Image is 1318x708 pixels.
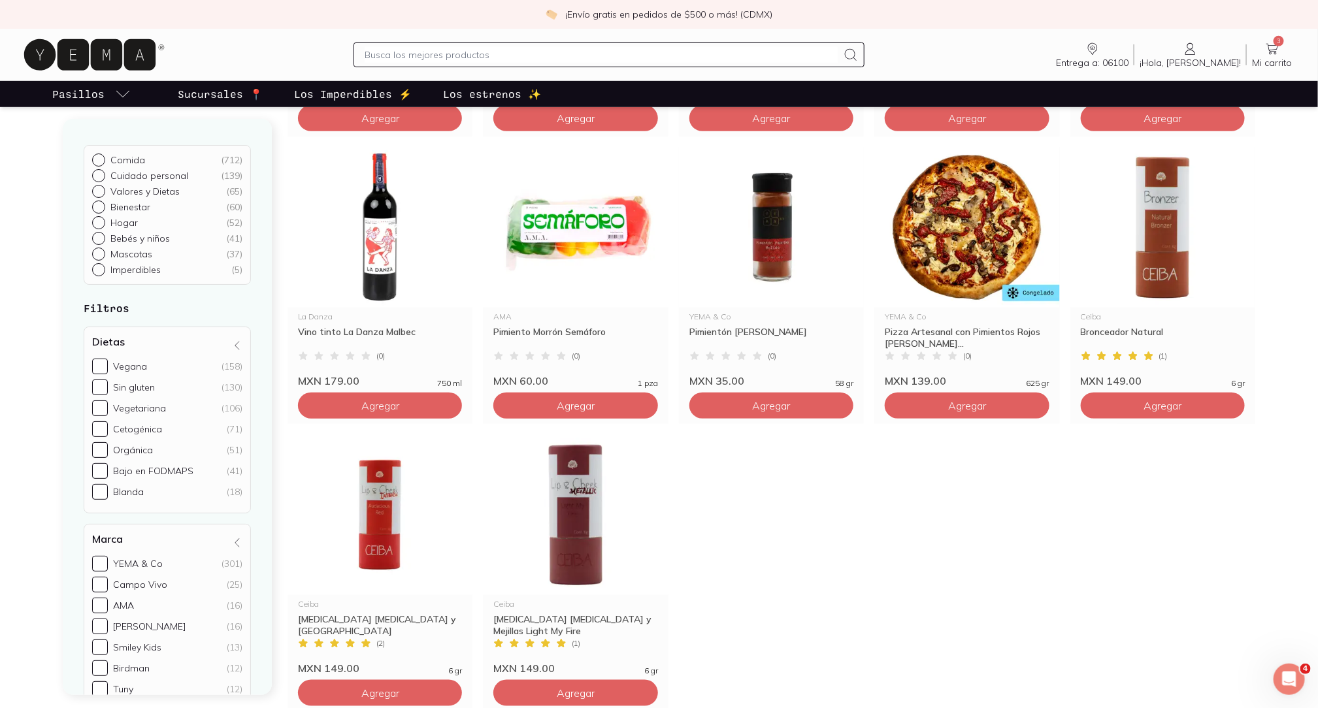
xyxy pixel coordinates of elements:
[92,359,108,374] input: Vegana(158)
[298,326,462,349] div: Vino tinto La Danza Malbec
[298,613,462,637] div: [MEDICAL_DATA] [MEDICAL_DATA] y [GEOGRAPHIC_DATA]
[288,147,472,308] img: Vino Tinto Merlot La Danza
[52,86,105,102] p: Pasillos
[92,639,108,655] input: Smiley Kids(13)
[557,686,595,700] span: Agregar
[113,486,144,498] div: Blanda
[885,393,1049,419] button: Agregar
[298,600,462,608] div: Ceiba
[689,313,853,321] div: YEMA & Co
[361,112,399,125] span: Agregar
[1027,379,1049,387] span: 625 gr
[92,484,108,500] input: Blanda(18)
[113,600,134,611] div: AMA
[1144,112,1181,125] span: Agregar
[222,361,242,372] div: (158)
[92,532,123,545] h4: Marca
[689,374,744,387] span: MXN 35.00
[1274,664,1305,695] iframe: Intercom live chat
[1081,313,1245,321] div: Ceiba
[50,81,133,107] a: pasillo-todos-link
[483,434,668,595] img: Bálsamo Labios y Mejillas Light My Fire
[231,264,242,276] div: ( 5 )
[226,201,242,213] div: ( 60 )
[885,326,1049,349] div: Pizza Artesanal con Pimientos Rojos [PERSON_NAME]...
[226,233,242,244] div: ( 41 )
[1081,326,1245,349] div: Bronceador Natural
[679,147,864,308] img: Pimentón Paprika Molido
[638,379,658,387] span: 1 pza
[1231,379,1245,387] span: 6 gr
[948,112,986,125] span: Agregar
[113,620,186,632] div: [PERSON_NAME]
[178,86,263,102] p: Sucursales 📍
[110,170,188,182] p: Cuidado personal
[110,201,150,213] p: Bienestar
[1070,147,1255,308] img: Bronceador Natural
[113,558,163,570] div: YEMA & Co
[1081,105,1245,131] button: Agregar
[376,639,385,647] span: ( 2 )
[113,683,133,695] div: Tuny
[1081,374,1142,387] span: MXN 149.00
[298,393,462,419] button: Agregar
[493,105,657,131] button: Agregar
[92,598,108,613] input: AMA(16)
[1144,399,1181,412] span: Agregar
[113,662,150,674] div: Birdman
[572,352,580,360] span: ( 0 )
[874,147,1059,308] img: Pizza Pimientos
[1140,57,1241,69] span: ¡Hola, [PERSON_NAME]!
[288,434,472,595] img: 31933 balsamo labios y mejillas audacious red
[1070,147,1255,387] a: Bronceador NaturalCeibaBronceador Natural(1)MXN 149.006 gr
[493,393,657,419] button: Agregar
[222,402,242,414] div: (106)
[493,374,548,387] span: MXN 60.00
[557,399,595,412] span: Agregar
[227,620,242,632] div: (16)
[113,402,166,414] div: Vegetariana
[298,313,462,321] div: La Danza
[92,335,125,348] h4: Dietas
[92,660,108,676] input: Birdman(12)
[1081,393,1245,419] button: Agregar
[113,381,155,393] div: Sin gluten
[221,170,242,182] div: ( 139 )
[227,579,242,590] div: (25)
[1056,57,1129,69] span: Entrega a: 06100
[221,154,242,166] div: ( 712 )
[175,81,265,107] a: Sucursales 📍
[113,465,193,477] div: Bajo en FODMAPS
[92,681,108,697] input: Tuny(12)
[92,379,108,395] input: Sin gluten(130)
[437,379,462,387] span: 750 ml
[298,105,462,131] button: Agregar
[92,421,108,437] input: Cetogénica(71)
[546,8,557,20] img: check
[227,600,242,611] div: (16)
[361,686,399,700] span: Agregar
[222,381,242,393] div: (130)
[493,680,657,706] button: Agregar
[885,313,1049,321] div: YEMA & Co
[874,147,1059,387] a: Pizza PimientosYEMA & CoPizza Artesanal con Pimientos Rojos [PERSON_NAME]...(0)MXN 139.00625 gr
[565,8,772,21] p: ¡Envío gratis en pedidos de $500 o más! (CDMX)
[113,361,147,372] div: Vegana
[483,147,668,308] img: 33449 Pimiento Morrón Semáforo
[92,400,108,416] input: Vegetariana(106)
[948,399,986,412] span: Agregar
[226,185,242,197] div: ( 65 )
[227,662,242,674] div: (12)
[493,613,657,637] div: [MEDICAL_DATA] [MEDICAL_DATA] y Mejillas Light My Fire
[110,264,161,276] p: Imperdibles
[92,463,108,479] input: Bajo en FODMAPS(41)
[113,444,153,456] div: Orgánica
[113,423,162,435] div: Cetogénica
[298,374,359,387] span: MXN 179.00
[448,667,462,675] span: 6 gr
[92,556,108,571] input: YEMA & Co(301)
[365,47,837,63] input: Busca los mejores productos
[227,683,242,695] div: (12)
[288,147,472,387] a: Vino Tinto Merlot La DanzaLa DanzaVino tinto La Danza Malbec(0)MXN 179.00750 ml
[493,313,657,321] div: AMA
